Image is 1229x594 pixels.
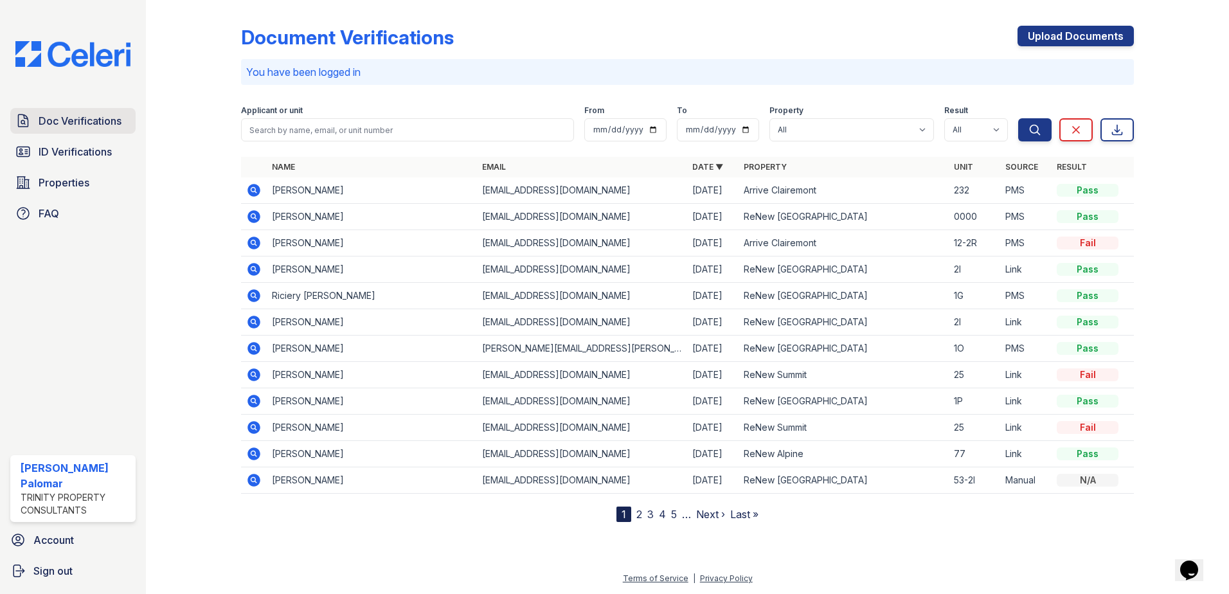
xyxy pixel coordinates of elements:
[949,204,1000,230] td: 0000
[267,256,477,283] td: [PERSON_NAME]
[5,558,141,584] a: Sign out
[687,204,739,230] td: [DATE]
[739,230,949,256] td: Arrive Clairemont
[477,230,687,256] td: [EMAIL_ADDRESS][DOMAIN_NAME]
[1057,184,1118,197] div: Pass
[700,573,753,583] a: Privacy Policy
[623,573,688,583] a: Terms of Service
[687,336,739,362] td: [DATE]
[477,336,687,362] td: [PERSON_NAME][EMAIL_ADDRESS][PERSON_NAME][DOMAIN_NAME]
[671,508,677,521] a: 5
[687,283,739,309] td: [DATE]
[949,336,1000,362] td: 1O
[682,507,691,522] span: …
[477,388,687,415] td: [EMAIL_ADDRESS][DOMAIN_NAME]
[687,415,739,441] td: [DATE]
[949,309,1000,336] td: 2I
[10,170,136,195] a: Properties
[1057,421,1118,434] div: Fail
[1000,467,1052,494] td: Manual
[21,460,130,491] div: [PERSON_NAME] Palomar
[1005,162,1038,172] a: Source
[677,105,687,116] label: To
[267,336,477,362] td: [PERSON_NAME]
[477,283,687,309] td: [EMAIL_ADDRESS][DOMAIN_NAME]
[267,362,477,388] td: [PERSON_NAME]
[246,64,1129,80] p: You have been logged in
[1057,395,1118,408] div: Pass
[1000,177,1052,204] td: PMS
[730,508,758,521] a: Last »
[584,105,604,116] label: From
[477,362,687,388] td: [EMAIL_ADDRESS][DOMAIN_NAME]
[267,441,477,467] td: [PERSON_NAME]
[1000,415,1052,441] td: Link
[616,507,631,522] div: 1
[1057,162,1087,172] a: Result
[692,162,723,172] a: Date ▼
[477,204,687,230] td: [EMAIL_ADDRESS][DOMAIN_NAME]
[267,283,477,309] td: Riciery [PERSON_NAME]
[744,162,787,172] a: Property
[1057,316,1118,328] div: Pass
[687,309,739,336] td: [DATE]
[10,108,136,134] a: Doc Verifications
[636,508,642,521] a: 2
[949,177,1000,204] td: 232
[1057,210,1118,223] div: Pass
[39,113,121,129] span: Doc Verifications
[696,508,725,521] a: Next ›
[21,491,130,517] div: Trinity Property Consultants
[949,388,1000,415] td: 1P
[1057,368,1118,381] div: Fail
[1057,289,1118,302] div: Pass
[477,441,687,467] td: [EMAIL_ADDRESS][DOMAIN_NAME]
[39,175,89,190] span: Properties
[267,230,477,256] td: [PERSON_NAME]
[739,177,949,204] td: Arrive Clairemont
[241,26,454,49] div: Document Verifications
[949,441,1000,467] td: 77
[5,41,141,67] img: CE_Logo_Blue-a8612792a0a2168367f1c8372b55b34899dd931a85d93a1a3d3e32e68fde9ad4.png
[739,441,949,467] td: ReNew Alpine
[739,309,949,336] td: ReNew [GEOGRAPHIC_DATA]
[267,415,477,441] td: [PERSON_NAME]
[39,206,59,221] span: FAQ
[949,256,1000,283] td: 2I
[687,230,739,256] td: [DATE]
[39,144,112,159] span: ID Verifications
[687,467,739,494] td: [DATE]
[687,362,739,388] td: [DATE]
[739,467,949,494] td: ReNew [GEOGRAPHIC_DATA]
[739,388,949,415] td: ReNew [GEOGRAPHIC_DATA]
[1000,256,1052,283] td: Link
[954,162,973,172] a: Unit
[241,118,574,141] input: Search by name, email, or unit number
[1057,474,1118,487] div: N/A
[949,415,1000,441] td: 25
[693,573,695,583] div: |
[1000,336,1052,362] td: PMS
[687,441,739,467] td: [DATE]
[267,309,477,336] td: [PERSON_NAME]
[1057,342,1118,355] div: Pass
[739,256,949,283] td: ReNew [GEOGRAPHIC_DATA]
[477,415,687,441] td: [EMAIL_ADDRESS][DOMAIN_NAME]
[1057,263,1118,276] div: Pass
[477,177,687,204] td: [EMAIL_ADDRESS][DOMAIN_NAME]
[739,415,949,441] td: ReNew Summit
[1057,237,1118,249] div: Fail
[949,283,1000,309] td: 1G
[267,388,477,415] td: [PERSON_NAME]
[687,177,739,204] td: [DATE]
[1000,441,1052,467] td: Link
[267,467,477,494] td: [PERSON_NAME]
[647,508,654,521] a: 3
[33,563,73,579] span: Sign out
[1000,388,1052,415] td: Link
[272,162,295,172] a: Name
[267,177,477,204] td: [PERSON_NAME]
[477,256,687,283] td: [EMAIL_ADDRESS][DOMAIN_NAME]
[1000,309,1052,336] td: Link
[1018,26,1134,46] a: Upload Documents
